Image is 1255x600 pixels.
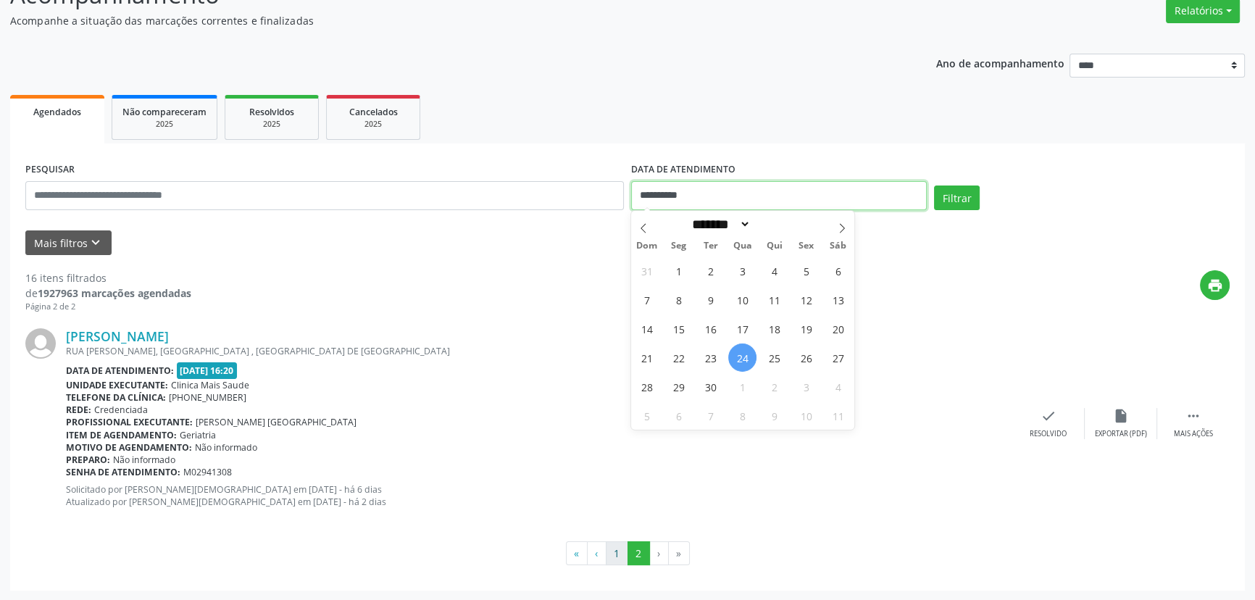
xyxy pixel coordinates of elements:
span: Setembro 24, 2025 [728,343,756,372]
span: Setembro 14, 2025 [633,314,661,343]
span: Setembro 20, 2025 [824,314,852,343]
button: Mais filtroskeyboard_arrow_down [25,230,112,256]
span: Setembro 21, 2025 [633,343,661,372]
button: print [1200,270,1230,300]
span: Setembro 11, 2025 [760,286,788,314]
span: Setembro 28, 2025 [633,372,661,401]
button: Go to page 2 [627,541,650,566]
span: M02941308 [183,466,232,478]
b: Item de agendamento: [66,429,177,441]
span: Setembro 30, 2025 [696,372,725,401]
span: Setembro 6, 2025 [824,257,852,285]
button: Go to first page [566,541,588,566]
span: Setembro 10, 2025 [728,286,756,314]
p: Ano de acompanhamento [936,54,1064,72]
span: Credenciada [94,404,148,416]
strong: 1927963 marcações agendadas [38,286,191,300]
span: Setembro 22, 2025 [664,343,693,372]
div: 2025 [337,119,409,130]
b: Preparo: [66,454,110,466]
p: Solicitado por [PERSON_NAME][DEMOGRAPHIC_DATA] em [DATE] - há 6 dias Atualizado por [PERSON_NAME]... [66,483,1012,508]
span: Sáb [822,241,854,251]
span: Seg [663,241,695,251]
span: Ter [695,241,727,251]
span: Dom [631,241,663,251]
div: 2025 [122,119,207,130]
i: keyboard_arrow_down [88,235,104,251]
span: Resolvidos [249,106,294,118]
div: de [25,286,191,301]
i: check [1041,408,1056,424]
span: Setembro 8, 2025 [664,286,693,314]
span: Setembro 18, 2025 [760,314,788,343]
b: Telefone da clínica: [66,391,166,404]
span: Setembro 12, 2025 [792,286,820,314]
span: Geriatria [180,429,216,441]
b: Profissional executante: [66,416,193,428]
span: Agosto 31, 2025 [633,257,661,285]
span: Outubro 10, 2025 [792,401,820,430]
span: Setembro 3, 2025 [728,257,756,285]
span: Outubro 8, 2025 [728,401,756,430]
span: Clinica Mais Saude [171,379,249,391]
i: print [1207,278,1223,293]
span: Outubro 1, 2025 [728,372,756,401]
div: 2025 [235,119,308,130]
input: Year [751,217,799,232]
span: [PERSON_NAME] [GEOGRAPHIC_DATA] [196,416,357,428]
span: Setembro 23, 2025 [696,343,725,372]
span: Setembro 15, 2025 [664,314,693,343]
select: Month [687,217,751,232]
div: 16 itens filtrados [25,270,191,286]
span: Outubro 11, 2025 [824,401,852,430]
a: [PERSON_NAME] [66,328,169,344]
span: Outubro 4, 2025 [824,372,852,401]
span: Outubro 7, 2025 [696,401,725,430]
span: Outubro 9, 2025 [760,401,788,430]
label: DATA DE ATENDIMENTO [631,159,735,181]
button: Go to previous page [587,541,606,566]
span: Sex [791,241,822,251]
span: Setembro 5, 2025 [792,257,820,285]
span: [PHONE_NUMBER] [169,391,246,404]
span: Não compareceram [122,106,207,118]
span: Outubro 3, 2025 [792,372,820,401]
span: Não informado [113,454,175,466]
div: RUA [PERSON_NAME], [GEOGRAPHIC_DATA] , [GEOGRAPHIC_DATA] DE [GEOGRAPHIC_DATA] [66,345,1012,357]
span: Setembro 13, 2025 [824,286,852,314]
span: Qua [727,241,759,251]
span: Setembro 17, 2025 [728,314,756,343]
span: Setembro 7, 2025 [633,286,661,314]
span: Não informado [195,441,257,454]
img: img [25,328,56,359]
span: Setembro 4, 2025 [760,257,788,285]
span: Outubro 5, 2025 [633,401,661,430]
span: Setembro 29, 2025 [664,372,693,401]
i:  [1185,408,1201,424]
span: Setembro 19, 2025 [792,314,820,343]
button: Filtrar [934,186,980,210]
span: Agendados [33,106,81,118]
div: Resolvido [1030,429,1067,439]
span: Setembro 2, 2025 [696,257,725,285]
b: Unidade executante: [66,379,168,391]
span: Setembro 25, 2025 [760,343,788,372]
div: Página 2 de 2 [25,301,191,313]
b: Data de atendimento: [66,364,174,377]
i: insert_drive_file [1113,408,1129,424]
span: Setembro 9, 2025 [696,286,725,314]
div: Mais ações [1174,429,1213,439]
span: Cancelados [349,106,398,118]
b: Rede: [66,404,91,416]
span: Outubro 6, 2025 [664,401,693,430]
ul: Pagination [25,541,1230,566]
span: Qui [759,241,791,251]
b: Motivo de agendamento: [66,441,192,454]
span: [DATE] 16:20 [177,362,238,379]
p: Acompanhe a situação das marcações correntes e finalizadas [10,13,875,28]
b: Senha de atendimento: [66,466,180,478]
span: Setembro 1, 2025 [664,257,693,285]
span: Outubro 2, 2025 [760,372,788,401]
span: Setembro 27, 2025 [824,343,852,372]
span: Setembro 16, 2025 [696,314,725,343]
